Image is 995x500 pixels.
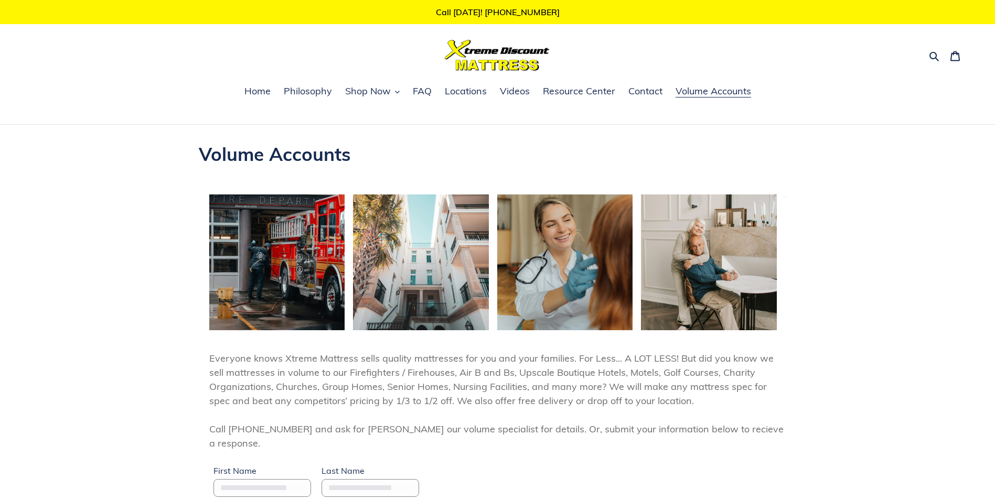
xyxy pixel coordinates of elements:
span: Videos [500,85,530,97]
a: Videos [495,84,535,100]
span: FAQ [413,85,432,97]
span: Volume Accounts [676,85,751,97]
span: Locations [445,85,487,97]
a: Volume Accounts [670,84,756,100]
span: Contact [628,85,662,97]
span: Philosophy [284,85,332,97]
img: pexels-vlada-karpovich-5790809.jpg__PID:90b33ca2-3d04-45af-af1e-68de5eb8fe8c [641,194,777,330]
span: Resource Center [543,85,615,97]
a: Home [239,84,276,100]
a: Philosophy [279,84,337,100]
span: Home [244,85,271,97]
img: Xtreme Discount Mattress [445,40,550,71]
label: Last Name [322,464,365,477]
a: Resource Center [538,84,620,100]
h1: Volume Accounts [199,143,797,165]
img: pexels-shkrabaanthony-5215017.jpg__PID:b7a6b52b-7da0-48eb-90b3-3ca23d04a5af [497,194,633,330]
a: FAQ [408,84,437,100]
a: Contact [623,84,668,100]
a: Locations [440,84,492,100]
label: First Name [213,464,256,477]
img: pexels-josh-hild-1270765-31542389.jpg__PID:5101c1e4-36a0-4bb3-81b9-13c7a41d8975 [209,194,345,330]
span: Shop Now [345,85,391,97]
span: Everyone knows Xtreme Mattress sells quality mattresses for you and your families. For Less... A ... [209,352,784,449]
button: Shop Now [340,84,405,100]
img: pexels-zachtheshoota-1861153.jpg__PID:01b913c7-a41d-4975-90ed-30984390b68a [353,194,489,330]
